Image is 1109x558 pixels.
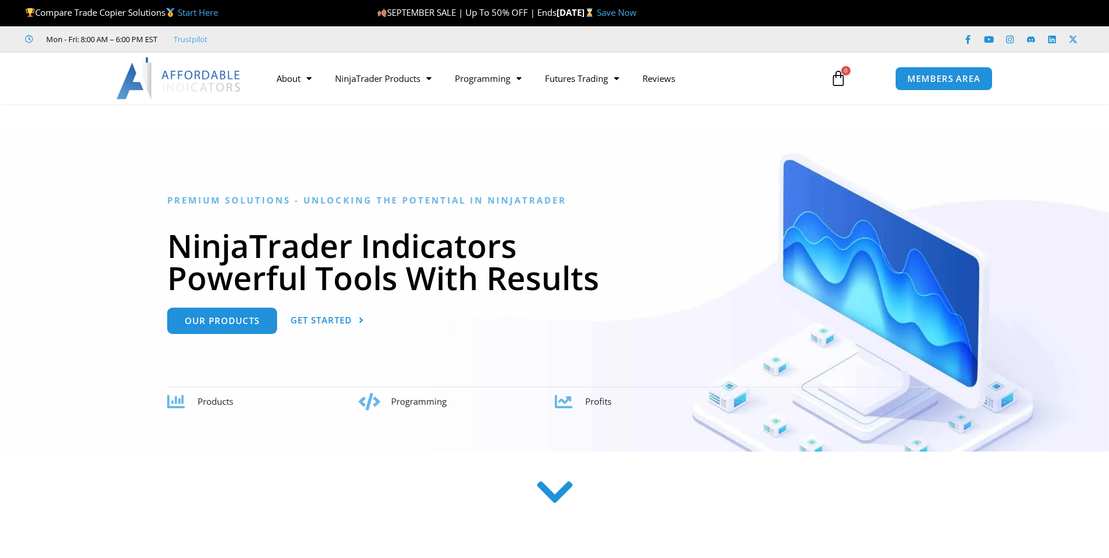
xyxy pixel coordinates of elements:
img: ⌛ [585,8,594,17]
h6: Premium Solutions - Unlocking the Potential in NinjaTrader [167,195,942,206]
a: Reviews [631,65,687,92]
span: SEPTEMBER SALE | Up To 50% OFF | Ends [377,6,557,18]
a: Trustpilot [174,32,208,46]
img: 🏆 [26,8,34,17]
span: Mon - Fri: 8:00 AM – 6:00 PM EST [43,32,157,46]
span: Products [198,395,233,407]
a: Start Here [178,6,218,18]
img: LogoAI | Affordable Indicators – NinjaTrader [116,57,242,99]
img: 🍂 [378,8,386,17]
span: 0 [841,66,851,75]
span: Our Products [185,316,260,325]
span: Compare Trade Copier Solutions [25,6,218,18]
a: 0 [813,61,864,95]
a: Futures Trading [533,65,631,92]
a: Get Started [291,308,364,334]
a: Our Products [167,308,277,334]
span: Get Started [291,316,352,325]
span: MEMBERS AREA [907,74,980,83]
nav: Menu [265,65,817,92]
a: About [265,65,323,92]
span: Profits [585,395,611,407]
a: Programming [443,65,533,92]
span: Programming [391,395,447,407]
a: Save Now [597,6,637,18]
a: MEMBERS AREA [895,67,993,91]
a: NinjaTrader Products [323,65,443,92]
img: 🥇 [166,8,175,17]
strong: [DATE] [557,6,597,18]
h1: NinjaTrader Indicators Powerful Tools With Results [167,229,942,294]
